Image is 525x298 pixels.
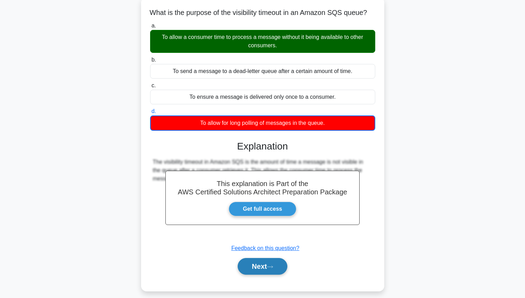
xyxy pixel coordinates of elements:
[150,64,375,79] div: To send a message to a dead-letter queue after a certain amount of time.
[149,8,376,17] h5: What is the purpose of the visibility timeout in an Amazon SQS queue?
[150,115,375,131] div: To allow for long polling of messages in the queue.
[229,202,296,216] a: Get full access
[150,30,375,53] div: To allow a consumer time to process a message without it being available to other consumers.
[151,57,156,63] span: b.
[151,23,156,29] span: a.
[151,82,156,88] span: c.
[151,108,156,114] span: d.
[153,158,372,183] div: The visibility timeout in Amazon SQS is the amount of time a message is not visible in the queue ...
[150,90,375,104] div: To ensure a message is delivered only once to a consumer.
[231,245,300,251] a: Feedback on this question?
[238,258,287,275] button: Next
[154,140,371,152] h3: Explanation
